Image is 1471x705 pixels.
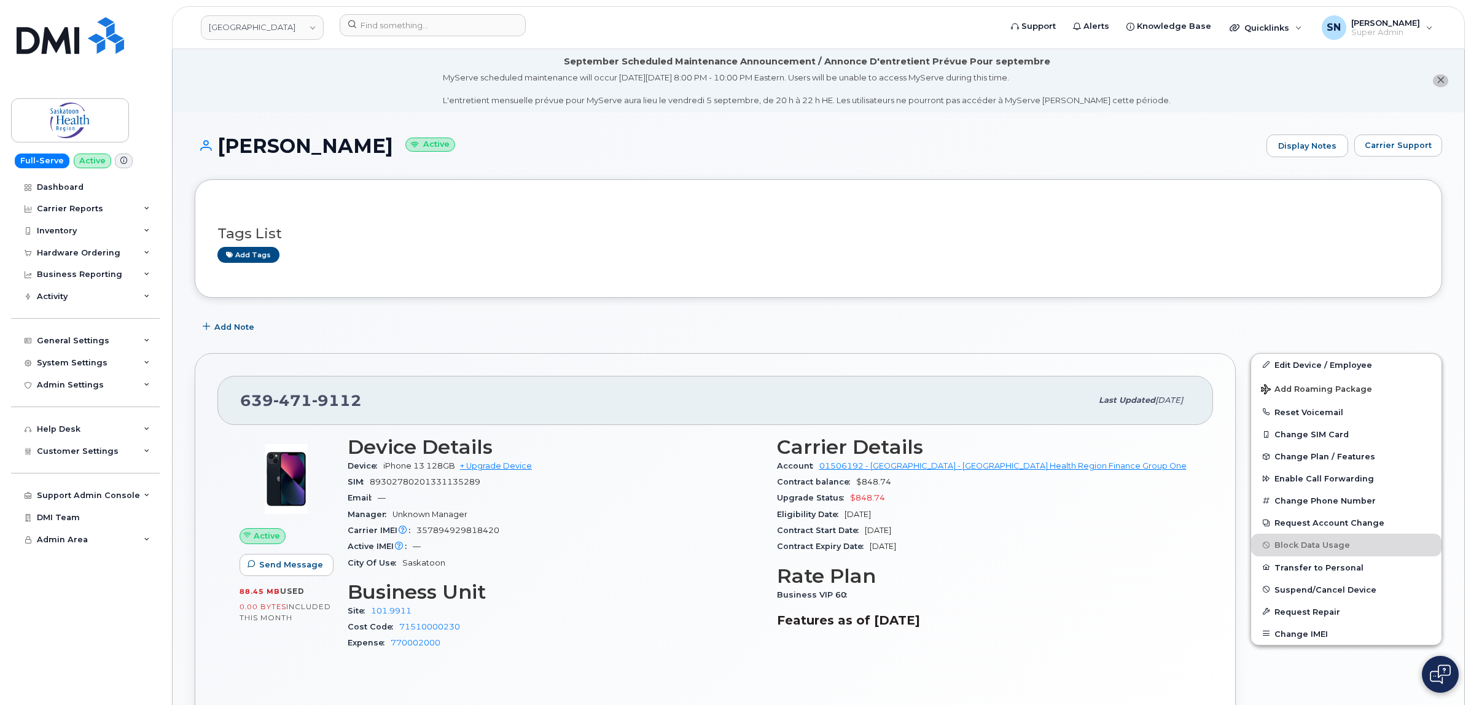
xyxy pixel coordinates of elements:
[1261,384,1372,396] span: Add Roaming Package
[280,586,305,596] span: used
[195,135,1260,157] h1: [PERSON_NAME]
[240,391,362,410] span: 639
[312,391,362,410] span: 9112
[777,613,1192,628] h3: Features as of [DATE]
[777,461,819,470] span: Account
[259,559,323,571] span: Send Message
[564,55,1050,68] div: September Scheduled Maintenance Announcement / Annonce D'entretient Prévue Pour septembre
[1274,585,1376,594] span: Suspend/Cancel Device
[240,554,334,576] button: Send Message
[1430,664,1451,684] img: Open chat
[371,606,412,615] a: 101.9911
[348,542,413,551] span: Active IMEI
[777,510,845,519] span: Eligibility Date
[348,606,371,615] span: Site
[1251,556,1442,578] button: Transfer to Personal
[856,477,891,486] span: $848.74
[850,493,885,502] span: $848.74
[865,526,891,535] span: [DATE]
[348,558,402,567] span: City Of Use
[348,581,762,603] h3: Business Unit
[348,622,399,631] span: Cost Code
[405,138,455,152] small: Active
[383,461,455,470] span: iPhone 13 128GB
[845,510,871,519] span: [DATE]
[392,510,467,519] span: Unknown Manager
[1274,474,1374,483] span: Enable Call Forwarding
[777,436,1192,458] h3: Carrier Details
[1251,578,1442,601] button: Suspend/Cancel Device
[1274,452,1375,461] span: Change Plan / Features
[399,622,460,631] a: 71510000230
[378,493,386,502] span: —
[1251,401,1442,423] button: Reset Voicemail
[391,638,440,647] a: 770002000
[1251,354,1442,376] a: Edit Device / Employee
[1251,376,1442,401] button: Add Roaming Package
[348,493,378,502] span: Email
[1251,512,1442,534] button: Request Account Change
[249,442,323,516] img: image20231002-4137094-11ngalm.jpeg
[1365,139,1432,151] span: Carrier Support
[348,461,383,470] span: Device
[348,477,370,486] span: SIM
[1099,395,1155,405] span: Last updated
[273,391,312,410] span: 471
[240,602,286,611] span: 0.00 Bytes
[819,461,1187,470] a: 01506192 - [GEOGRAPHIC_DATA] - [GEOGRAPHIC_DATA] Health Region Finance Group One
[348,526,416,535] span: Carrier IMEI
[1251,445,1442,467] button: Change Plan / Features
[1251,534,1442,556] button: Block Data Usage
[402,558,445,567] span: Saskatoon
[777,493,850,502] span: Upgrade Status
[777,526,865,535] span: Contract Start Date
[195,316,265,338] button: Add Note
[1155,395,1183,405] span: [DATE]
[460,461,532,470] a: + Upgrade Device
[1251,601,1442,623] button: Request Repair
[777,590,853,599] span: Business VIP 60
[348,436,762,458] h3: Device Details
[240,587,280,596] span: 88.45 MB
[1266,134,1348,158] a: Display Notes
[348,638,391,647] span: Expense
[777,542,870,551] span: Contract Expiry Date
[1354,134,1442,157] button: Carrier Support
[777,565,1192,587] h3: Rate Plan
[416,526,499,535] span: 357894929818420
[370,477,480,486] span: 89302780201331135289
[1251,623,1442,645] button: Change IMEI
[443,72,1171,106] div: MyServe scheduled maintenance will occur [DATE][DATE] 8:00 PM - 10:00 PM Eastern. Users will be u...
[1251,467,1442,489] button: Enable Call Forwarding
[1433,74,1448,87] button: close notification
[217,247,279,262] a: Add tags
[870,542,896,551] span: [DATE]
[254,530,280,542] span: Active
[240,602,331,622] span: included this month
[217,226,1419,241] h3: Tags List
[214,321,254,333] span: Add Note
[1251,423,1442,445] button: Change SIM Card
[777,477,856,486] span: Contract balance
[413,542,421,551] span: —
[1251,489,1442,512] button: Change Phone Number
[348,510,392,519] span: Manager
